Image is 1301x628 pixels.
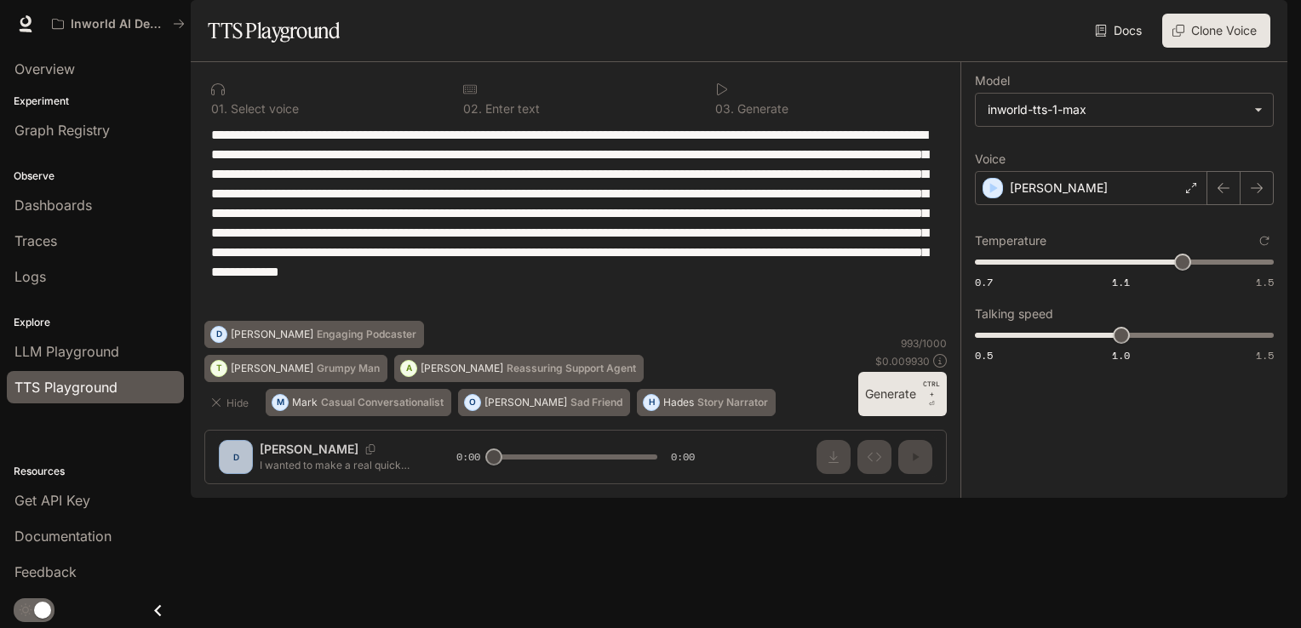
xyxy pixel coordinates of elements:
[1010,180,1108,197] p: [PERSON_NAME]
[204,355,387,382] button: T[PERSON_NAME]Grumpy Man
[663,397,694,408] p: Hades
[458,389,630,416] button: O[PERSON_NAME]Sad Friend
[266,389,451,416] button: MMarkCasual Conversationalist
[401,355,416,382] div: A
[465,389,480,416] div: O
[394,355,644,382] button: A[PERSON_NAME]Reassuring Support Agent
[975,348,993,363] span: 0.5
[208,14,340,48] h1: TTS Playground
[227,103,299,115] p: Select voice
[484,397,567,408] p: [PERSON_NAME]
[976,94,1273,126] div: inworld-tts-1-max
[211,355,226,382] div: T
[421,363,503,374] p: [PERSON_NAME]
[204,389,259,416] button: Hide
[1112,348,1130,363] span: 1.0
[231,329,313,340] p: [PERSON_NAME]
[975,153,1006,165] p: Voice
[697,397,768,408] p: Story Narrator
[211,103,227,115] p: 0 1 .
[975,275,993,289] span: 0.7
[317,329,416,340] p: Engaging Podcaster
[715,103,734,115] p: 0 3 .
[975,75,1010,87] p: Model
[71,17,166,31] p: Inworld AI Demos
[923,379,940,399] p: CTRL +
[463,103,482,115] p: 0 2 .
[204,321,424,348] button: D[PERSON_NAME]Engaging Podcaster
[1162,14,1270,48] button: Clone Voice
[317,363,380,374] p: Grumpy Man
[321,397,444,408] p: Casual Conversationalist
[231,363,313,374] p: [PERSON_NAME]
[1255,231,1274,250] button: Reset to default
[482,103,540,115] p: Enter text
[1092,14,1149,48] a: Docs
[507,363,636,374] p: Reassuring Support Agent
[923,379,940,409] p: ⏎
[975,308,1053,320] p: Talking speed
[1256,348,1274,363] span: 1.5
[272,389,288,416] div: M
[734,103,788,115] p: Generate
[644,389,659,416] div: H
[211,321,226,348] div: D
[858,372,947,416] button: GenerateCTRL +⏎
[975,235,1046,247] p: Temperature
[988,101,1246,118] div: inworld-tts-1-max
[1112,275,1130,289] span: 1.1
[637,389,776,416] button: HHadesStory Narrator
[570,397,622,408] p: Sad Friend
[44,7,192,41] button: All workspaces
[292,397,318,408] p: Mark
[1256,275,1274,289] span: 1.5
